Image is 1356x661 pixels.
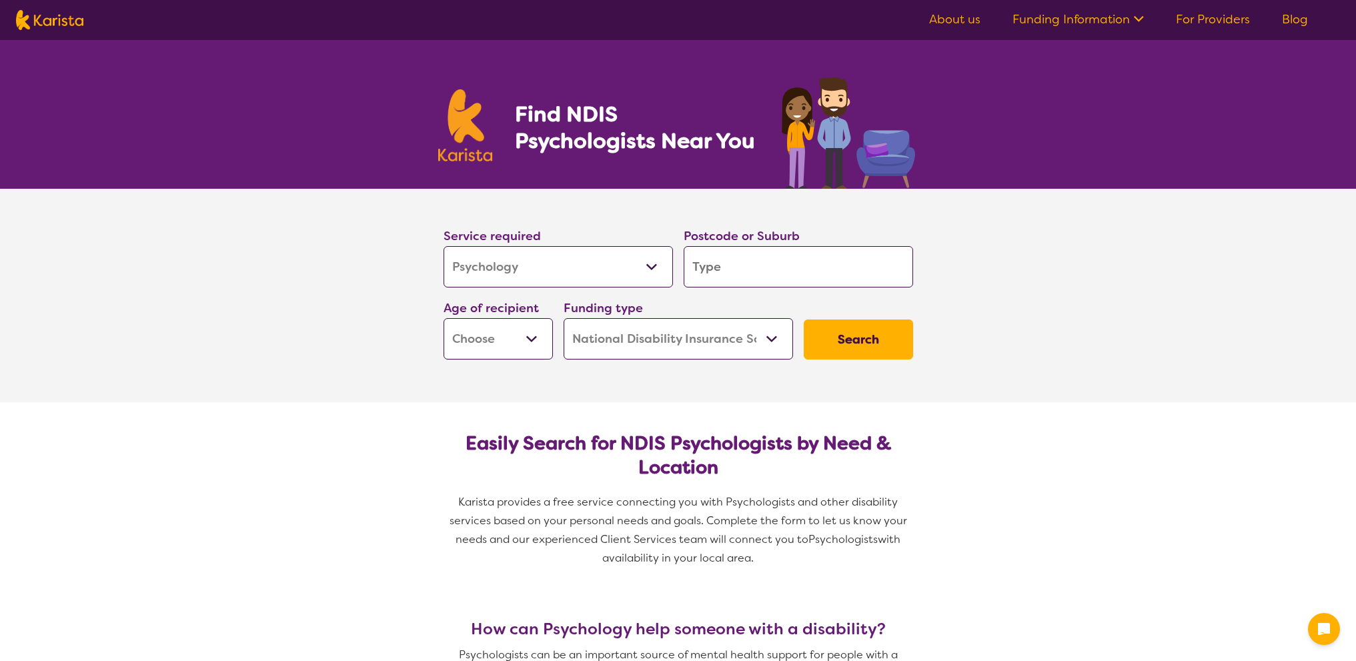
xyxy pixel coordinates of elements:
img: Karista logo [438,89,493,161]
a: Funding Information [1012,11,1144,27]
h1: Find NDIS Psychologists Near You [515,101,762,154]
a: About us [929,11,980,27]
h3: How can Psychology help someone with a disability? [438,620,918,638]
label: Funding type [564,300,643,316]
span: Psychologists [808,532,878,546]
a: Blog [1282,11,1308,27]
label: Service required [444,228,541,244]
h2: Easily Search for NDIS Psychologists by Need & Location [454,432,902,480]
input: Type [684,246,913,287]
a: For Providers [1176,11,1250,27]
span: Karista provides a free service connecting you with Psychologists and other disability services b... [450,495,910,546]
label: Age of recipient [444,300,539,316]
img: Karista logo [16,10,83,30]
img: psychology [777,72,918,189]
label: Postcode or Suburb [684,228,800,244]
button: Search [804,319,913,360]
